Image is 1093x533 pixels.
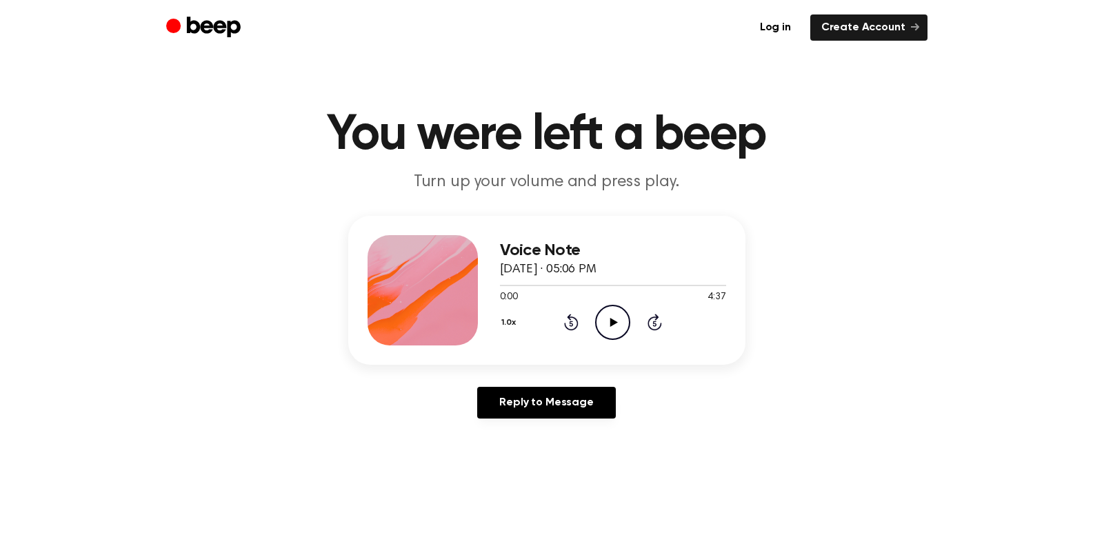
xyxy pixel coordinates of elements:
[500,263,596,276] span: [DATE] · 05:06 PM
[500,290,518,305] span: 0:00
[194,110,900,160] h1: You were left a beep
[749,14,802,41] a: Log in
[477,387,615,419] a: Reply to Message
[282,171,812,194] p: Turn up your volume and press play.
[810,14,927,41] a: Create Account
[166,14,244,41] a: Beep
[500,241,726,260] h3: Voice Note
[708,290,725,305] span: 4:37
[500,311,521,334] button: 1.0x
